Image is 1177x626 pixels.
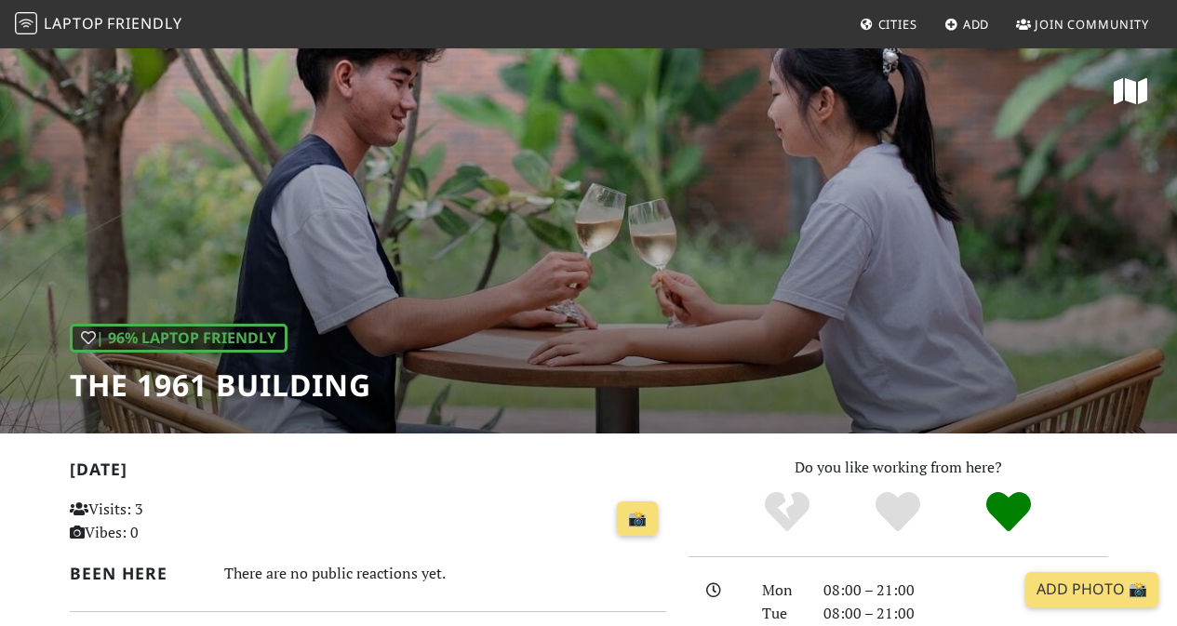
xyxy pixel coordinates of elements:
span: Laptop [44,13,104,33]
a: Add Photo 📸 [1025,572,1158,607]
div: There are no public reactions yet. [224,560,666,587]
div: Yes [843,489,954,536]
div: Mon [751,579,812,603]
p: Do you like working from here? [689,456,1108,480]
div: | 96% Laptop Friendly [70,324,288,353]
a: Cities [852,7,925,41]
h1: The 1961 Building [70,367,371,403]
div: 08:00 – 21:00 [812,579,1119,603]
div: Definitely! [953,489,1063,536]
h2: Been here [70,564,202,583]
img: LaptopFriendly [15,12,37,34]
span: Cities [878,16,917,33]
div: No [732,489,843,536]
span: Add [963,16,990,33]
div: 08:00 – 21:00 [812,602,1119,626]
span: Join Community [1035,16,1149,33]
a: Join Community [1009,7,1157,41]
a: Add [937,7,997,41]
span: Friendly [107,13,181,33]
a: LaptopFriendly LaptopFriendly [15,8,182,41]
div: Tue [751,602,812,626]
a: 📸 [617,501,658,537]
p: Visits: 3 Vibes: 0 [70,498,254,545]
h2: [DATE] [70,460,666,486]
